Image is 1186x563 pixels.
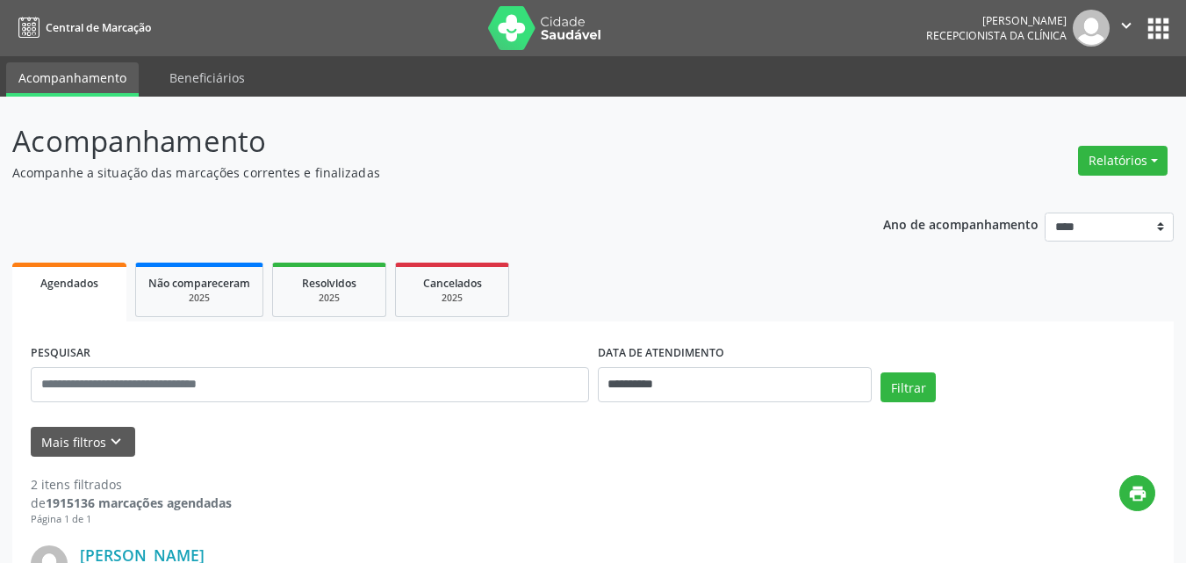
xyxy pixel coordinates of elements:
label: DATA DE ATENDIMENTO [598,340,724,367]
span: Recepcionista da clínica [926,28,1067,43]
span: Não compareceram [148,276,250,291]
button: Relatórios [1078,146,1168,176]
div: 2025 [148,292,250,305]
button:  [1110,10,1143,47]
img: img [1073,10,1110,47]
span: Agendados [40,276,98,291]
div: de [31,494,232,512]
div: 2 itens filtrados [31,475,232,494]
i:  [1117,16,1136,35]
button: apps [1143,13,1174,44]
strong: 1915136 marcações agendadas [46,494,232,511]
div: 2025 [408,292,496,305]
div: Página 1 de 1 [31,512,232,527]
p: Ano de acompanhamento [883,213,1039,235]
p: Acompanhamento [12,119,825,163]
i: print [1128,484,1147,503]
button: Filtrar [881,372,936,402]
i: keyboard_arrow_down [106,432,126,451]
a: Acompanhamento [6,62,139,97]
button: print [1119,475,1155,511]
span: Central de Marcação [46,20,151,35]
span: Cancelados [423,276,482,291]
a: Central de Marcação [12,13,151,42]
label: PESQUISAR [31,340,90,367]
span: Resolvidos [302,276,356,291]
a: Beneficiários [157,62,257,93]
div: 2025 [285,292,373,305]
button: Mais filtroskeyboard_arrow_down [31,427,135,458]
p: Acompanhe a situação das marcações correntes e finalizadas [12,163,825,182]
div: [PERSON_NAME] [926,13,1067,28]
